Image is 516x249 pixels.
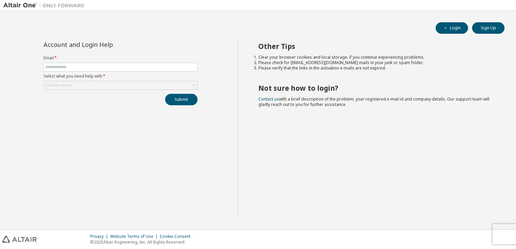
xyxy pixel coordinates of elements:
li: Please check for [EMAIL_ADDRESS][DOMAIN_NAME] mails in your junk or spam folder. [258,60,493,65]
div: Website Terms of Use [110,234,160,239]
div: Click to select [44,81,197,89]
img: altair_logo.svg [2,236,37,243]
img: Altair One [3,2,88,9]
h2: Other Tips [258,42,493,51]
button: Sign Up [472,22,505,34]
h2: Not sure how to login? [258,84,493,92]
a: Contact us [258,96,279,102]
label: Select what you need help with [44,74,198,79]
p: © 2025 Altair Engineering, Inc. All Rights Reserved. [90,239,195,245]
li: Please verify that the links in the activation e-mails are not expired. [258,65,493,71]
button: Submit [165,94,198,105]
li: Clear your browser cookies and local storage, if you continue experiencing problems. [258,55,493,60]
span: with a brief description of the problem, your registered e-mail id and company details. Our suppo... [258,96,489,107]
div: Privacy [90,234,110,239]
div: Cookie Consent [160,234,195,239]
div: Click to select [45,83,72,88]
div: Account and Login Help [44,42,167,47]
label: Email [44,55,198,61]
button: Login [436,22,468,34]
